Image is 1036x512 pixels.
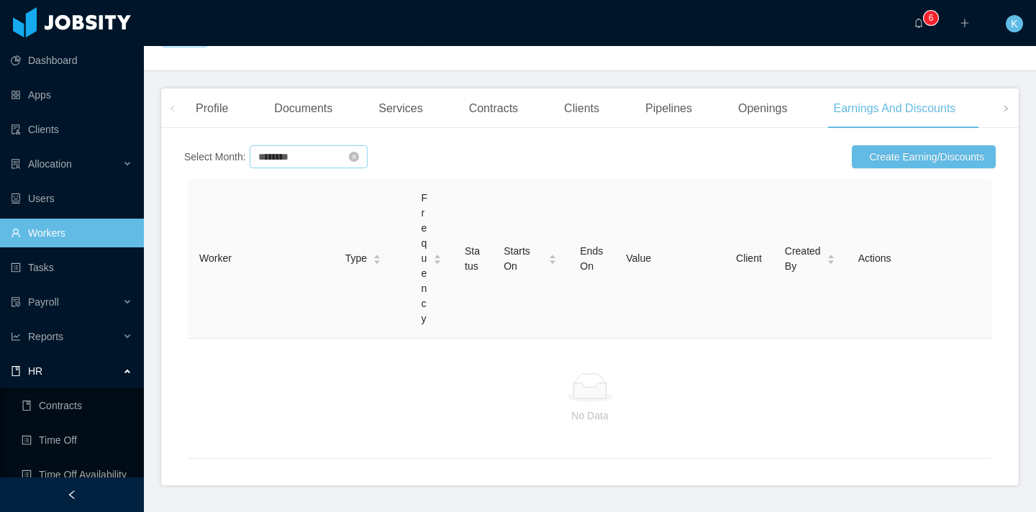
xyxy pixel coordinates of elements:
a: icon: auditClients [11,115,132,144]
sup: 6 [924,11,938,25]
span: Status [465,245,480,272]
i: icon: right [1002,105,1009,112]
span: Allocation [28,158,72,170]
span: Type [345,251,367,266]
a: icon: bookContracts [22,391,132,420]
div: Documents [263,88,344,129]
i: icon: line-chart [11,332,21,342]
span: Reports [28,331,63,342]
div: Contracts [458,88,530,129]
p: 6 [929,11,934,25]
div: Sort [548,252,557,262]
span: Client [736,252,762,264]
span: Actions [858,252,891,264]
a: icon: profileTasks [11,253,132,282]
a: icon: profileTime Off [22,426,132,454]
span: Payroll [28,296,59,308]
a: icon: appstoreApps [11,81,132,109]
div: Earnings And Discounts [822,88,967,129]
i: icon: bell [914,18,924,28]
div: Sort [827,252,835,262]
div: Services [367,88,434,129]
span: Value [626,252,651,264]
i: icon: caret-down [549,258,557,262]
i: icon: caret-up [434,253,442,257]
div: Openings [727,88,799,129]
p: No Data [199,408,981,424]
i: icon: caret-up [827,253,835,257]
div: Profile [184,88,240,129]
i: icon: caret-down [373,258,381,262]
i: icon: plus [960,18,970,28]
div: Select Month: [184,150,246,165]
a: icon: pie-chartDashboard [11,46,132,75]
a: icon: profileTime Off Availability [22,460,132,489]
div: Sort [433,252,442,262]
i: icon: left [169,105,176,112]
button: icon: [object Object]Create Earning/Discounts [852,145,996,168]
span: K [1011,15,1017,32]
i: icon: solution [11,159,21,169]
div: Pipelines [634,88,704,129]
i: icon: caret-down [434,258,442,262]
i: icon: close-circle [349,152,359,162]
span: HR [28,365,42,377]
a: icon: userWorkers [11,219,132,247]
span: Ends On [580,245,603,272]
span: Starts On [504,244,542,274]
a: icon: robotUsers [11,184,132,213]
span: Frequency [421,191,427,326]
i: icon: caret-down [827,258,835,262]
i: icon: caret-up [549,253,557,257]
span: Worker [199,252,232,264]
i: icon: file-protect [11,297,21,307]
i: icon: caret-up [373,253,381,257]
i: icon: book [11,366,21,376]
span: Created By [785,244,821,274]
div: Sort [373,252,381,262]
div: Clients [553,88,611,129]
